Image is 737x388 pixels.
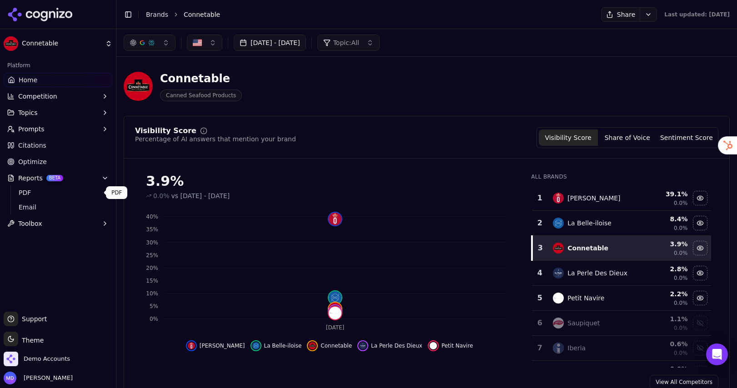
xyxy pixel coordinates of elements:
img: king oscar [553,193,564,204]
tspan: 40% [146,214,158,220]
a: Home [4,73,112,87]
div: Connetable [160,71,242,86]
span: Connetable [22,40,101,48]
span: 0.0% [674,299,688,307]
tr: 3connetableConnetable3.9%0.0%Hide connetable data [532,236,711,261]
img: saupiquet [553,318,564,328]
span: Reports [18,174,43,183]
tspan: 35% [146,226,158,233]
span: La Belle-iloise [264,342,302,349]
tr: 1king oscar[PERSON_NAME]39.1%0.0%Hide king oscar data [532,186,711,211]
button: Show iberia data [693,341,707,355]
span: Prompts [18,124,45,134]
span: Email [19,203,98,212]
button: Open organization switcher [4,352,70,366]
div: Data table [531,186,711,386]
div: 2.8 % [642,264,688,274]
img: la belle-iloise [553,218,564,229]
div: Visibility Score [135,127,196,134]
div: 3 [536,243,544,254]
div: 8.4 % [642,214,688,224]
button: Competition [4,89,112,104]
img: king oscar [329,213,341,225]
a: PDF [15,186,101,199]
div: [PERSON_NAME] [567,194,620,203]
span: Petit Navire [441,342,473,349]
button: Hide petit navire data [693,291,707,305]
span: 0.0% [674,274,688,282]
a: Optimize [4,154,112,169]
button: Prompts [4,122,112,136]
tr: 7iberiaIberia0.6%0.0%Show iberia data [532,336,711,361]
nav: breadcrumb [146,10,583,19]
span: 0.0% [674,224,688,232]
span: Canned Seafood Products [160,90,242,101]
div: Connetable [567,244,608,253]
span: Home [19,75,37,85]
span: Citations [18,141,46,150]
div: 2.2 % [642,289,688,298]
button: Show saupiquet data [693,316,707,330]
span: Theme [18,337,44,344]
div: Platform [4,58,112,73]
button: Hide connetable data [693,241,707,255]
span: [PERSON_NAME] [20,374,73,382]
div: 5 [536,293,544,303]
button: Open user button [4,372,73,384]
img: la perle des dieux [359,342,366,349]
button: ReportsBETA [4,171,112,185]
a: Email [15,201,101,214]
button: Hide connetable data [307,340,352,351]
div: 2 [536,218,544,229]
div: Saupiquet [567,318,600,328]
button: Toolbox [4,216,112,231]
span: 0.0% [674,349,688,357]
span: [PERSON_NAME] [200,342,245,349]
span: 0.0% [153,191,170,200]
img: United States [193,38,202,47]
span: Competition [18,92,57,101]
button: Hide king oscar data [186,340,245,351]
button: Hide petit navire data [428,340,473,351]
tspan: 20% [146,265,158,271]
span: Optimize [18,157,47,166]
img: petit navire [553,293,564,303]
span: La Perle Des Dieux [371,342,422,349]
div: 6 [536,318,544,328]
tspan: 25% [146,252,158,259]
button: Hide king oscar data [693,191,707,205]
div: 3.9 % [642,239,688,249]
div: 4 [536,268,544,279]
img: connetable [553,243,564,254]
img: Demo Accounts [4,352,18,366]
div: 0.0 % [642,364,688,373]
button: Topics [4,105,112,120]
tspan: 15% [146,278,158,284]
tr: 4la perle des dieuxLa Perle Des Dieux2.8%0.0%Hide la perle des dieux data [532,261,711,286]
span: 0.0% [674,199,688,207]
tspan: [DATE] [326,324,345,331]
div: 0.6 % [642,339,688,348]
div: All Brands [531,173,711,180]
tr: 6saupiquetSaupiquet1.1%0.0%Show saupiquet data [532,311,711,336]
img: petit navire [430,342,437,349]
button: Share of Voice [598,129,657,146]
img: Connetable [124,72,153,101]
span: PDF [19,188,98,197]
span: Topic: All [333,38,359,47]
span: Demo Accounts [24,355,70,363]
div: 3.9% [146,173,513,189]
tr: 5petit navirePetit Navire2.2%0.0%Hide petit navire data [532,286,711,311]
button: Show le gall data [693,366,707,380]
img: la perle des dieux [329,305,341,318]
tr: 0.0%Show le gall data [532,361,711,386]
div: 39.1 % [642,189,688,199]
div: Iberia [567,343,586,353]
div: Percentage of AI answers that mention your brand [135,134,296,144]
span: vs [DATE] - [DATE] [171,191,230,200]
span: 0.0% [674,324,688,332]
button: Hide la belle-iloise data [693,216,707,230]
div: Petit Navire [567,293,604,303]
div: La Perle Des Dieux [567,269,627,278]
tspan: 30% [146,239,158,246]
